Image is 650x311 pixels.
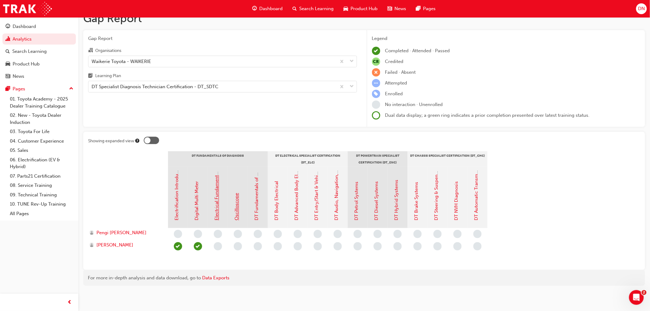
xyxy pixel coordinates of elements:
[254,230,262,238] span: learningRecordVerb_NONE-icon
[453,230,462,238] span: learningRecordVerb_NONE-icon
[638,5,645,12] span: DN
[83,12,645,25] h1: Gap Report
[274,230,282,238] span: learningRecordVerb_NONE-icon
[7,199,76,209] a: 10. TUNE Rev-Up Training
[385,91,403,96] span: Enrolled
[354,242,362,250] span: learningRecordVerb_NONE-icon
[95,73,121,79] div: Learning Plan
[7,209,76,218] a: All Pages
[414,182,419,221] a: DT Brake Systems
[288,2,339,15] a: search-iconSearch Learning
[411,2,441,15] a: pages-iconPages
[88,73,93,79] span: learningplan-icon
[92,58,151,65] div: Waikerie Toyota - WAIKERIE
[372,68,380,77] span: learningRecordVerb_FAIL-icon
[234,193,240,221] a: Oscilloscope
[433,230,442,238] span: learningRecordVerb_NONE-icon
[260,5,283,12] span: Dashboard
[294,242,302,250] span: learningRecordVerb_NONE-icon
[12,48,47,55] div: Search Learning
[385,102,443,107] span: No interaction · Unenrolled
[7,94,76,111] a: 01. Toyota Academy - 2025 Dealer Training Catalogue
[314,132,319,221] a: DT Entry/Start & Vehicle Security Systems
[300,5,334,12] span: Search Learning
[254,155,260,221] a: DT Fundamentals of Diagnosis
[6,61,10,67] span: car-icon
[351,5,378,12] span: Product Hub
[174,242,182,250] span: learningRecordVerb_COMPLETE-icon
[88,35,357,42] span: Gap Report
[253,5,257,13] span: guage-icon
[372,79,380,87] span: learningRecordVerb_ATTEMPT-icon
[394,242,402,250] span: learningRecordVerb_NONE-icon
[473,230,482,238] span: learningRecordVerb_NONE-icon
[13,73,24,80] div: News
[69,85,73,93] span: up-icon
[413,242,422,250] span: learningRecordVerb_NONE-icon
[3,2,52,16] img: Trak
[642,290,647,295] span: 2
[372,90,380,98] span: learningRecordVerb_ENROLL-icon
[214,230,222,238] span: learningRecordVerb_NONE-icon
[6,37,10,42] span: chart-icon
[88,48,93,53] span: organisation-icon
[254,242,262,250] span: learningRecordVerb_NONE-icon
[395,5,406,12] span: News
[7,127,76,136] a: 03. Toyota For Life
[2,33,76,45] a: Analytics
[202,275,229,281] a: Data Exports
[350,57,354,65] span: down-icon
[334,128,339,221] a: DT Audio, Navigation, SRS & Safety Systems
[348,151,408,167] div: DT Powertrain Specialist Certification (DT_ENC)
[7,171,76,181] a: 07. Parts21 Certification
[2,71,76,82] a: News
[2,83,76,95] button: Pages
[6,86,10,92] span: pages-icon
[214,170,220,221] a: Electrical Fundamentals
[372,100,380,109] span: learningRecordVerb_NONE-icon
[385,80,407,86] span: Attempted
[214,242,222,250] span: learningRecordVerb_NONE-icon
[385,112,590,118] span: Dual data display; a green ring indicates a prior completion presented over latest training status.
[372,57,380,66] span: null-icon
[334,230,342,238] span: learningRecordVerb_NONE-icon
[7,136,76,146] a: 04. Customer Experience
[68,299,72,306] span: prev-icon
[13,23,36,30] div: Dashboard
[88,274,640,281] div: For more in-depth analysis and data download, go to
[416,5,421,13] span: pages-icon
[13,85,25,93] div: Pages
[95,48,121,54] div: Organisations
[372,35,640,42] div: Legend
[6,24,10,30] span: guage-icon
[194,242,202,250] span: learningRecordVerb_COMPLETE-icon
[314,242,322,250] span: learningRecordVerb_NONE-icon
[385,59,404,64] span: Credited
[372,47,380,55] span: learningRecordVerb_COMPLETE-icon
[274,181,280,221] a: DT Body Electrical
[474,143,479,221] a: DT Automatic Transmission Systems
[7,146,76,155] a: 05. Sales
[388,5,392,13] span: news-icon
[89,242,162,249] a: [PERSON_NAME]
[194,181,200,221] a: Digital Multi Meter
[374,182,379,221] a: DT Diesel Systems
[174,145,180,221] a: Electrification Introduction & Safety
[135,138,140,144] div: Tooltip anchor
[433,242,442,250] span: learningRecordVerb_NONE-icon
[234,242,242,250] span: learningRecordVerb_NONE-icon
[344,5,348,13] span: car-icon
[423,5,436,12] span: Pages
[7,190,76,200] a: 09. Technical Training
[294,230,302,238] span: learningRecordVerb_NONE-icon
[473,242,482,250] span: learningRecordVerb_NONE-icon
[274,242,282,250] span: learningRecordVerb_NONE-icon
[7,155,76,171] a: 06. Electrification (EV & Hybrid)
[2,46,76,57] a: Search Learning
[434,147,439,221] a: DT Steering & Suspension Systems
[385,48,450,53] span: Completed · Attended · Passed
[2,58,76,70] a: Product Hub
[394,180,399,221] a: DT Hybrid Systems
